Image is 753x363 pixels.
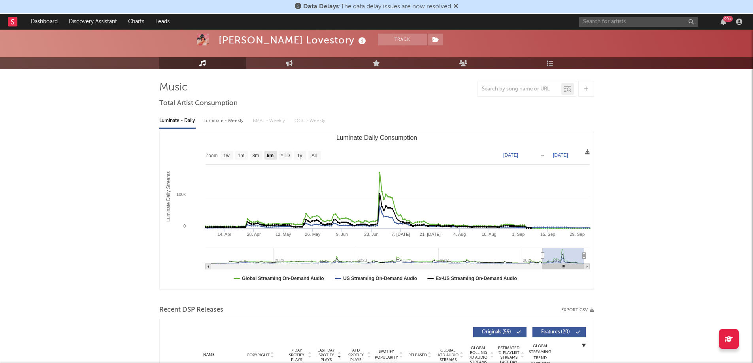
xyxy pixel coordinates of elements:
[280,153,290,158] text: YTD
[247,353,270,357] span: Copyright
[223,153,230,158] text: 1w
[437,348,459,362] span: Global ATD Audio Streams
[561,308,594,312] button: Export CSV
[159,305,223,315] span: Recent DSP Releases
[453,232,466,237] text: 4. Aug
[473,327,527,337] button: Originals(59)
[159,114,196,128] div: Luminate - Daily
[364,232,378,237] text: 23. Jun
[159,99,238,108] span: Total Artist Consumption
[286,348,307,362] span: 7 Day Spotify Plays
[538,330,574,335] span: Features ( 20 )
[297,153,302,158] text: 1y
[375,349,398,361] span: Spotify Popularity
[391,232,410,237] text: 7. [DATE]
[123,14,150,30] a: Charts
[247,232,260,237] text: 28. Apr
[481,232,496,237] text: 18. Aug
[219,34,368,47] div: [PERSON_NAME] Lovestory
[343,276,417,281] text: US Streaming On-Demand Audio
[316,348,337,362] span: Last Day Spotify Plays
[176,192,186,197] text: 100k
[206,153,218,158] text: Zoom
[311,153,316,158] text: All
[419,232,440,237] text: 21. [DATE]
[570,232,585,237] text: 29. Sep
[579,17,698,27] input: Search for artists
[217,232,231,237] text: 14. Apr
[721,19,726,25] button: 99+
[408,353,427,357] span: Released
[63,14,123,30] a: Discovery Assistant
[303,4,339,10] span: Data Delays
[478,330,515,335] span: Originals ( 59 )
[512,232,525,237] text: 1. Sep
[305,232,321,237] text: 26. May
[723,16,733,22] div: 99 +
[503,152,518,158] text: [DATE]
[478,86,561,92] input: Search by song name or URL
[540,232,555,237] text: 15. Sep
[275,232,291,237] text: 12. May
[204,114,245,128] div: Luminate - Weekly
[166,171,171,222] text: Luminate Daily Streams
[160,131,594,289] svg: Luminate Daily Consumption
[453,4,458,10] span: Dismiss
[238,153,244,158] text: 1m
[266,153,273,158] text: 6m
[150,14,175,30] a: Leads
[532,327,586,337] button: Features(20)
[336,134,417,141] text: Luminate Daily Consumption
[183,352,235,358] div: Name
[436,276,517,281] text: Ex-US Streaming On-Demand Audio
[553,152,568,158] text: [DATE]
[378,34,427,45] button: Track
[25,14,63,30] a: Dashboard
[540,152,545,158] text: →
[345,348,366,362] span: ATD Spotify Plays
[183,224,185,228] text: 0
[242,276,324,281] text: Global Streaming On-Demand Audio
[303,4,451,10] span: : The data delay issues are now resolved
[252,153,259,158] text: 3m
[336,232,348,237] text: 9. Jun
